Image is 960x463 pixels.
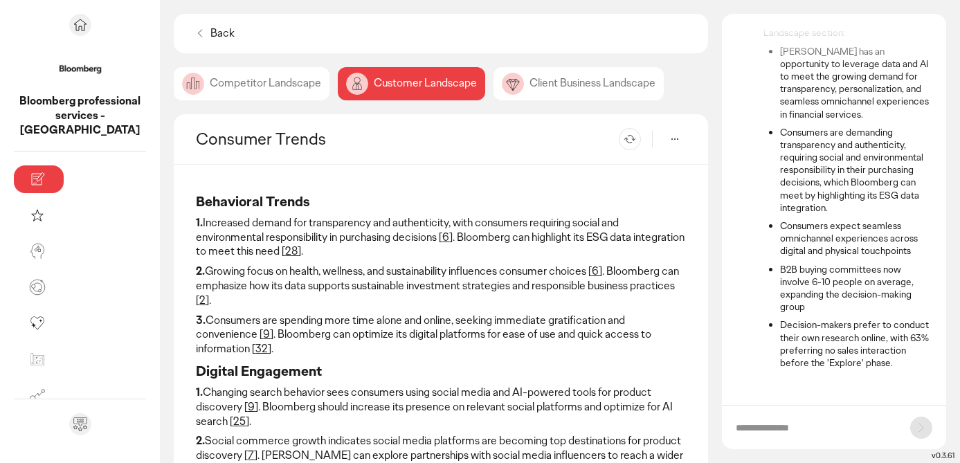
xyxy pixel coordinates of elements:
a: 28 [285,244,298,258]
button: Refresh [619,128,641,150]
a: 9 [248,399,255,414]
a: 25 [233,414,246,428]
li: Consumers expect seamless omnichannel experiences across digital and physical touchpoints [780,219,932,257]
img: image [346,73,368,95]
h3: Behavioral Trends [196,192,686,210]
strong: 3. [196,313,206,327]
div: Client Business Landscape [493,67,664,100]
img: image [182,73,204,95]
img: image [502,73,524,95]
p: Consumers are spending more time alone and online, seeking immediate gratification and convenienc... [196,314,686,356]
p: Bloomberg professional services - USA [14,94,146,137]
li: Decision-makers prefer to conduct their own research online, with 63% preferring no sales interac... [780,318,932,369]
div: Competitor Landscape [174,67,329,100]
a: 7 [248,448,254,462]
a: 6 [592,264,599,278]
div: Customer Landscape [338,67,485,100]
strong: 1. [196,385,203,399]
strong: 1. [196,215,203,230]
p: Changing search behavior sees consumers using social media and AI-powered tools for product disco... [196,385,686,428]
div: Send feedback [69,413,91,435]
a: 6 [442,230,449,244]
img: project avatar [55,44,105,94]
p: Growing focus on health, wellness, and sustainability influences consumer choices [ ]. Bloomberg ... [196,264,686,307]
li: [PERSON_NAME] has an opportunity to leverage data and AI to meet the growing demand for transpare... [780,45,932,120]
a: 32 [255,341,268,356]
h3: Digital Engagement [196,362,686,380]
p: Increased demand for transparency and authenticity, with consumers requiring social and environme... [196,216,686,259]
strong: 2. [196,433,205,448]
li: Consumers are demanding transparency and authenticity, requiring social and environmental respons... [780,126,932,214]
p: Back [210,26,235,41]
li: B2B buying committees now involve 6-10 people on average, expanding the decision-making group [780,263,932,314]
strong: 2. [196,264,205,278]
a: 9 [263,327,270,341]
a: 2 [199,293,206,307]
h2: Consumer Trends [196,128,326,149]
